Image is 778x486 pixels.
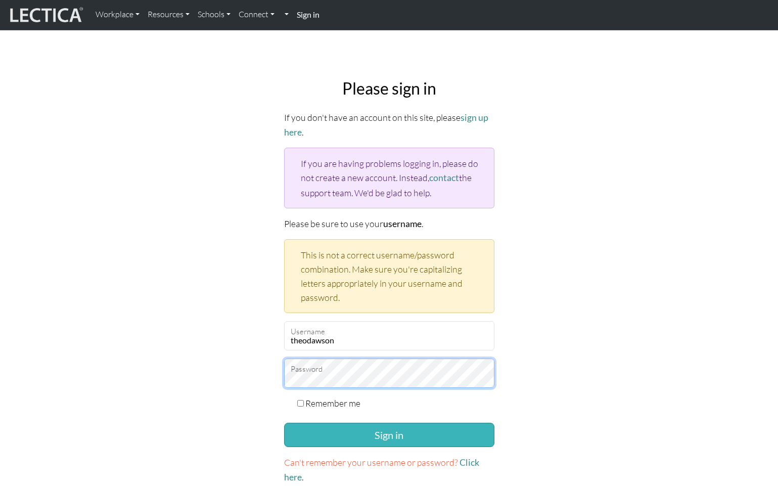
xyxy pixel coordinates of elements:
[284,148,494,208] div: If you are having problems logging in, please do not create a new account. Instead, the support t...
[429,172,459,183] a: contact
[305,396,360,410] label: Remember me
[284,79,494,98] h2: Please sign in
[284,423,494,447] button: Sign in
[284,216,494,231] p: Please be sure to use your .
[284,457,479,482] a: Click here
[293,4,324,26] a: Sign in
[284,455,494,484] p: .
[284,321,494,350] input: Username
[284,110,494,140] p: If you don't have an account on this site, please .
[144,4,194,25] a: Resources
[284,457,458,468] span: Can't remember your username or password?
[383,218,422,229] strong: username
[284,239,494,314] div: This is not a correct username/password combination. Make sure you're capitalizing letters approp...
[297,10,319,19] strong: Sign in
[194,4,235,25] a: Schools
[91,4,144,25] a: Workplace
[8,6,83,25] img: lecticalive
[235,4,279,25] a: Connect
